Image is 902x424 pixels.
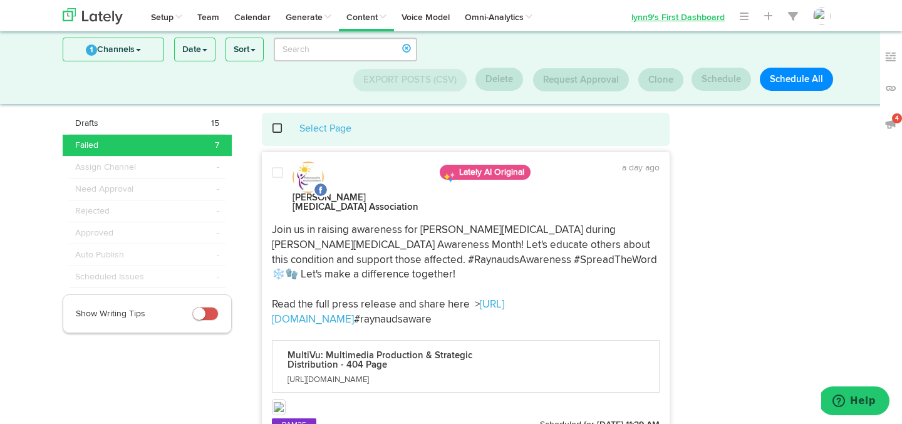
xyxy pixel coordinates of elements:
button: Delete [475,68,523,91]
img: logo_lately_bg_light.svg [63,8,123,24]
span: - [217,271,219,283]
a: Sort [226,38,263,61]
span: Clone [648,75,673,85]
button: Export Posts (CSV) [353,69,467,91]
span: Approved [75,227,113,239]
img: facebook.svg [313,182,328,197]
a: Select Page [299,124,351,134]
button: Schedule [692,68,751,91]
span: Rejected [75,205,110,217]
p: MultiVu: Multimedia Production & Strategic Distribution - 404 Page [288,351,503,370]
p: Join us in raising awareness for [PERSON_NAME][MEDICAL_DATA] during [PERSON_NAME][MEDICAL_DATA] A... [272,223,660,328]
input: Search [274,38,417,61]
strong: [PERSON_NAME][MEDICAL_DATA] Association [293,193,418,212]
img: links_off.svg [884,82,897,95]
span: Lately AI Original [440,165,531,180]
p: [URL][DOMAIN_NAME] [288,376,503,385]
a: Date [175,38,215,61]
iframe: Opens a widget where you can find more information [821,386,889,418]
span: Auto Publish [75,249,124,261]
time: a day ago [622,163,660,172]
img: keywords_off.svg [884,51,897,63]
span: 4 [892,113,902,123]
span: Assign Channel [75,161,136,173]
span: Drafts [75,117,98,130]
span: - [217,161,219,173]
span: - [217,205,219,217]
button: Clone [638,68,683,91]
span: Need Approval [75,183,133,195]
span: Scheduled Issues [75,271,144,283]
span: 7 [215,139,219,152]
span: Failed [75,139,98,152]
span: - [217,227,219,239]
a: [URL][DOMAIN_NAME] [272,299,504,325]
img: picture [293,162,324,193]
span: - [217,249,219,261]
span: Show Writing Tips [76,309,145,318]
button: Schedule All [760,68,833,91]
img: OhcUycdS6u5e6MDkMfFl [813,8,831,25]
a: 1Channels [63,38,163,61]
button: Request Approval [533,68,629,91]
span: 15 [211,117,219,130]
img: sparkles.png [443,171,455,184]
span: Request Approval [543,75,619,85]
span: - [217,183,219,195]
img: announcements_off.svg [884,118,897,130]
span: 1 [86,44,97,56]
img: 9JpE7FWMRLiR9ybOmav7 [274,402,284,412]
